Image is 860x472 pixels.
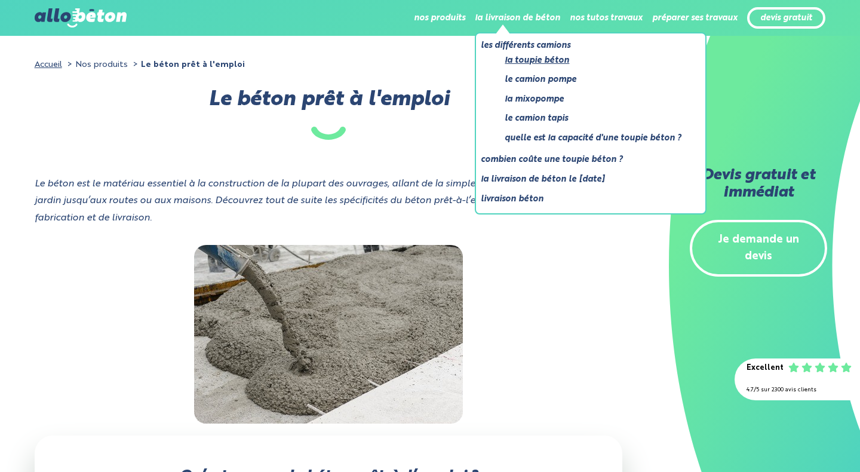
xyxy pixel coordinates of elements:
[64,56,128,73] li: Nos produits
[35,179,606,223] i: Le béton est le matériau essentiel à la construction de la plupart des ouvrages, allant de la sim...
[760,13,812,23] a: devis gratuit
[747,382,848,399] div: 4.7/5 sur 2300 avis clients
[35,91,623,140] h1: Le béton prêt à l'emploi
[505,111,681,126] a: Le camion tapis
[35,60,62,69] a: Accueil
[505,92,681,107] a: La mixopompe
[505,72,681,87] a: Le camion pompe
[505,131,681,146] a: Quelle est la capacité d'une toupie béton ?
[35,8,127,27] img: allobéton
[690,220,827,277] a: Je demande un devis
[747,360,784,377] div: Excellent
[570,4,643,32] li: nos tutos travaux
[652,4,738,32] li: préparer ses travaux
[481,192,691,207] a: Livraison béton
[481,38,691,150] li: Les différents camions
[690,167,827,202] h2: Devis gratuit et immédiat
[414,4,465,32] li: nos produits
[481,152,691,167] a: Combien coûte une toupie béton ?
[481,172,691,187] a: La livraison de béton le [DATE]
[505,53,681,68] a: La toupie béton
[475,4,560,32] li: la livraison de béton
[130,56,245,73] li: Le béton prêt à l'emploi
[194,245,463,424] img: béton prêt à l’emploi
